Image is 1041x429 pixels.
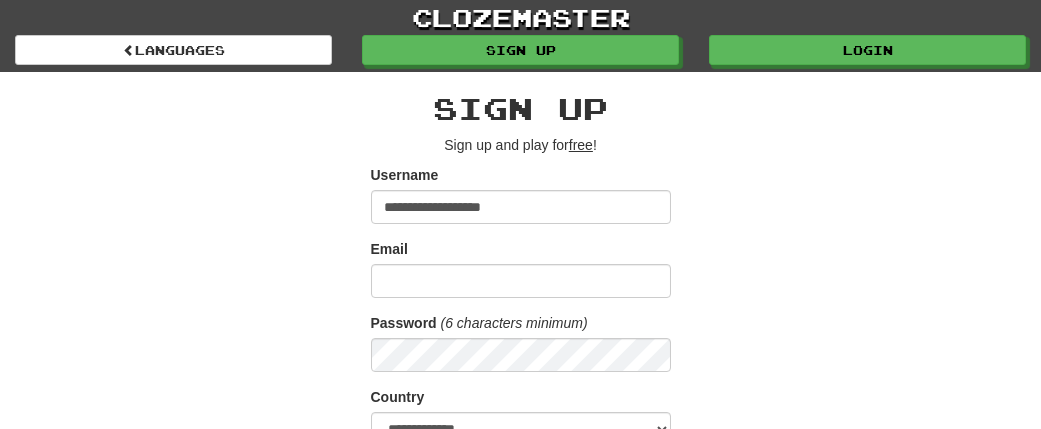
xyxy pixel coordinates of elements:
[371,135,671,155] p: Sign up and play for !
[441,315,588,331] em: (6 characters minimum)
[371,387,425,407] label: Country
[371,239,408,259] label: Email
[371,92,671,125] h2: Sign up
[15,35,332,65] a: Languages
[569,137,593,153] u: free
[371,165,439,185] label: Username
[371,313,437,333] label: Password
[362,35,679,65] a: Sign up
[709,35,1026,65] a: Login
